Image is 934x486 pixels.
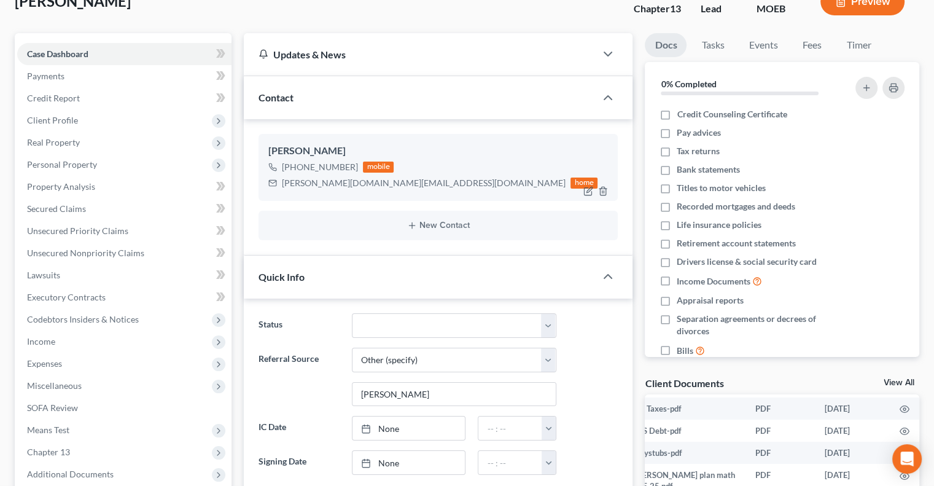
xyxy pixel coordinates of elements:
[17,397,232,419] a: SOFA Review
[815,420,890,442] td: [DATE]
[745,420,815,442] td: PDF
[745,398,815,420] td: PDF
[17,87,232,109] a: Credit Report
[677,145,720,157] span: Tax returns
[268,221,608,230] button: New Contact
[27,358,62,369] span: Expenses
[645,377,723,390] div: Client Documents
[677,219,761,231] span: Life insurance policies
[677,108,787,120] span: Credit Counseling Certificate
[17,264,232,286] a: Lawsuits
[252,348,345,407] label: Referral Source
[27,93,80,103] span: Credit Report
[478,451,542,474] input: -- : --
[27,248,144,258] span: Unsecured Nonpriority Claims
[570,178,597,189] div: home
[677,294,744,307] span: Appraisal reports
[352,383,556,406] input: Other Referral Source
[27,225,128,236] span: Unsecured Priority Claims
[259,92,294,103] span: Contact
[27,314,139,324] span: Codebtors Insiders & Notices
[677,237,796,249] span: Retirement account statements
[352,417,465,440] a: None
[259,48,581,61] div: Updates & News
[363,162,394,173] div: mobile
[252,450,345,475] label: Signing Date
[27,270,60,280] span: Lawsuits
[745,442,815,464] td: PDF
[27,203,86,214] span: Secured Claims
[17,286,232,308] a: Executory Contracts
[677,182,766,194] span: Titles to motor vehicles
[884,378,914,387] a: View All
[792,33,831,57] a: Fees
[478,417,542,440] input: -- : --
[691,33,734,57] a: Tasks
[677,127,721,139] span: Pay advices
[252,416,345,441] label: IC Date
[634,2,681,16] div: Chapter
[352,451,465,474] a: None
[27,159,97,170] span: Personal Property
[677,200,795,213] span: Recorded mortgages and deeds
[677,345,693,357] span: Bills
[27,447,70,457] span: Chapter 13
[17,198,232,220] a: Secured Claims
[677,275,750,288] span: Income Documents
[268,144,608,159] div: [PERSON_NAME]
[27,137,80,147] span: Real Property
[677,313,840,337] span: Separation agreements or decrees of divorces
[670,2,681,14] span: 13
[282,161,358,173] div: [PHONE_NUMBER]
[625,442,745,464] td: Paystubs-pdf
[815,442,890,464] td: [DATE]
[27,425,69,435] span: Means Test
[27,469,114,479] span: Additional Documents
[17,43,232,65] a: Case Dashboard
[625,420,745,442] td: IRS Debt-pdf
[27,71,64,81] span: Payments
[27,49,88,59] span: Case Dashboard
[17,220,232,242] a: Unsecured Priority Claims
[701,2,737,16] div: Lead
[739,33,787,57] a: Events
[645,33,687,57] a: Docs
[27,380,82,391] span: Miscellaneous
[892,444,922,474] div: Open Intercom Messenger
[836,33,881,57] a: Timer
[677,163,740,176] span: Bank statements
[27,402,78,413] span: SOFA Review
[282,177,566,189] div: [PERSON_NAME][DOMAIN_NAME][EMAIL_ADDRESS][DOMAIN_NAME]
[677,256,817,268] span: Drivers license & social security card
[815,398,890,420] td: [DATE]
[27,181,95,192] span: Property Analysis
[27,115,78,125] span: Client Profile
[17,176,232,198] a: Property Analysis
[27,292,106,302] span: Executory Contracts
[17,242,232,264] a: Unsecured Nonpriority Claims
[259,271,305,283] span: Quick Info
[661,79,716,89] strong: 0% Completed
[17,65,232,87] a: Payments
[625,398,745,420] td: 24 Taxes-pdf
[27,336,55,347] span: Income
[757,2,801,16] div: MOEB
[252,313,345,338] label: Status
